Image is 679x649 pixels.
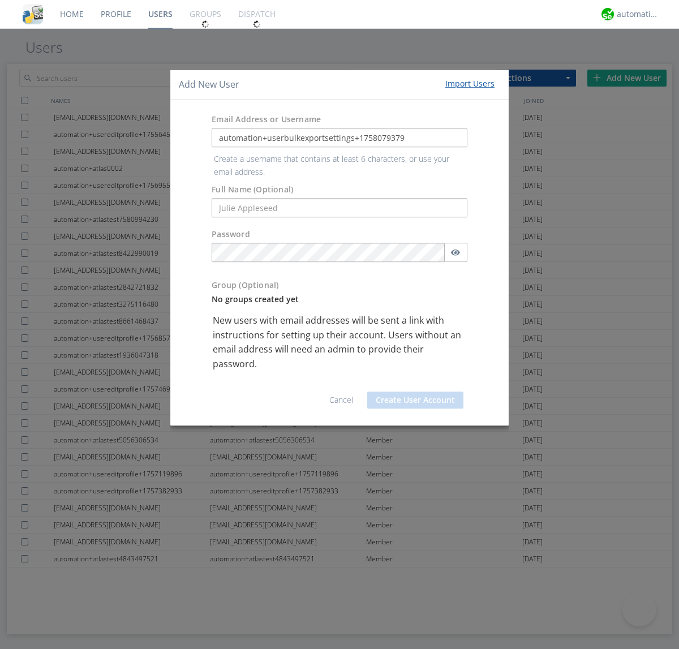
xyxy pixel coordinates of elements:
[179,78,239,91] h4: Add New User
[201,20,209,28] img: spin.svg
[213,313,466,371] p: New users with email addresses will be sent a link with instructions for setting up their account...
[212,184,293,195] label: Full Name (Optional)
[601,8,614,20] img: d2d01cd9b4174d08988066c6d424eccd
[445,78,495,89] div: Import Users
[212,128,467,148] input: e.g. email@address.com, Housekeeping1
[205,153,473,179] p: Create a username that contains at least 6 characters, or use your email address.
[212,198,467,217] input: Julie Appleseed
[212,229,250,240] label: Password
[212,280,278,291] label: Group (Optional)
[329,394,353,405] a: Cancel
[212,294,299,305] label: No groups created yet
[212,114,321,126] label: Email Address or Username
[367,392,463,409] button: Create User Account
[253,20,261,28] img: spin.svg
[23,4,43,24] img: cddb5a64eb264b2086981ab96f4c1ba7
[617,8,659,20] div: automation+atlas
